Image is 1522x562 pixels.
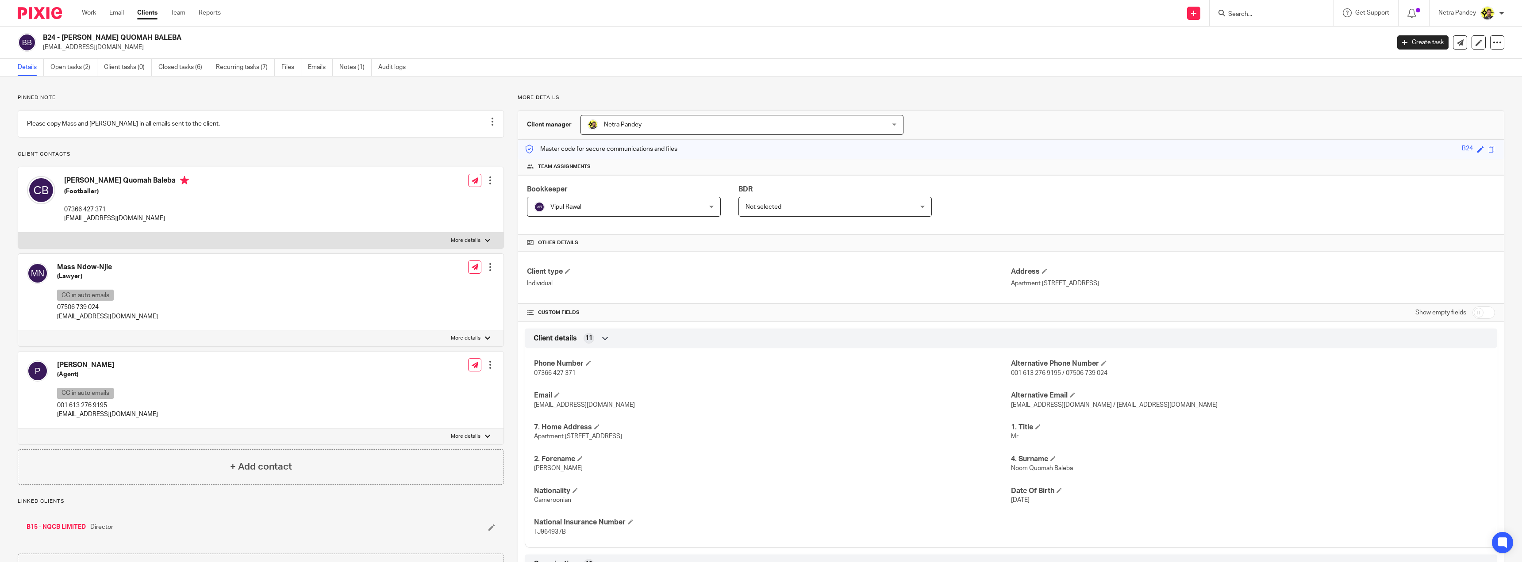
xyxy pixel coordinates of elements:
[1415,308,1466,317] label: Show empty fields
[339,59,372,76] a: Notes (1)
[378,59,412,76] a: Audit logs
[534,529,566,535] span: TJ964937B
[57,370,158,379] h5: (Agent)
[1011,423,1488,432] h4: 1. Title
[534,433,622,440] span: Apartment [STREET_ADDRESS]
[1462,144,1473,154] div: B24
[527,120,572,129] h3: Client manager
[57,410,158,419] p: [EMAIL_ADDRESS][DOMAIN_NAME]
[534,486,1011,496] h4: Nationality
[1011,433,1019,440] span: Mr
[738,186,753,193] span: BDR
[604,122,642,128] span: Netra Pandey
[518,94,1504,101] p: More details
[18,33,36,52] img: svg%3E
[308,59,333,76] a: Emails
[57,303,158,312] p: 07506 739 024
[1397,35,1449,50] a: Create task
[230,460,292,474] h4: + Add contact
[534,370,576,376] span: 07366 427 371
[538,239,578,246] span: Other details
[27,263,48,284] img: svg%3E
[1011,267,1495,276] h4: Address
[158,59,209,76] a: Closed tasks (6)
[180,176,189,185] i: Primary
[27,360,48,382] img: svg%3E
[1011,370,1107,376] span: 001 613 276 9195 / 07506 739 024
[1355,10,1389,16] span: Get Support
[534,518,1011,527] h4: National Insurance Number
[525,145,677,153] p: Master code for secure communications and files
[451,433,480,440] p: More details
[281,59,301,76] a: Files
[57,360,158,370] h4: [PERSON_NAME]
[27,176,55,204] img: svg%3E
[18,151,504,158] p: Client contacts
[64,214,189,223] p: [EMAIL_ADDRESS][DOMAIN_NAME]
[534,455,1011,464] h4: 2. Forename
[451,237,480,244] p: More details
[216,59,275,76] a: Recurring tasks (7)
[1438,8,1476,17] p: Netra Pandey
[64,176,189,187] h4: [PERSON_NAME] Quomah Baleba
[527,186,568,193] span: Bookkeeper
[82,8,96,17] a: Work
[527,267,1011,276] h4: Client type
[57,290,114,301] p: CC in auto emails
[1011,391,1488,400] h4: Alternative Email
[534,497,571,503] span: Cameroonian
[534,391,1011,400] h4: Email
[18,59,44,76] a: Details
[527,279,1011,288] p: Individual
[585,334,592,343] span: 11
[57,401,158,410] p: 001 613 276 9195
[534,359,1011,368] h4: Phone Number
[1011,465,1073,471] span: Noom Quomah Baleba
[57,312,158,321] p: [EMAIL_ADDRESS][DOMAIN_NAME]
[534,423,1011,432] h4: 7. Home Address
[64,205,189,214] p: 07366 427 371
[18,498,504,505] p: Linked clients
[550,204,581,210] span: Vipul Rawal
[43,33,1116,42] h2: B24 - [PERSON_NAME] QUOMAH BALEBA
[1011,497,1030,503] span: [DATE]
[746,204,781,210] span: Not selected
[534,202,545,212] img: svg%3E
[18,7,62,19] img: Pixie
[1480,6,1495,20] img: Netra-New-Starbridge-Yellow.jpg
[534,465,583,471] span: [PERSON_NAME]
[534,402,635,408] span: [EMAIL_ADDRESS][DOMAIN_NAME]
[171,8,185,17] a: Team
[18,94,504,101] p: Pinned note
[527,309,1011,316] h4: CUSTOM FIELDS
[1011,359,1488,368] h4: Alternative Phone Number
[1011,402,1218,408] span: [EMAIL_ADDRESS][DOMAIN_NAME] / [EMAIL_ADDRESS][DOMAIN_NAME]
[43,43,1384,52] p: [EMAIL_ADDRESS][DOMAIN_NAME]
[137,8,158,17] a: Clients
[57,263,158,272] h4: Mass Ndow-Njie
[1011,486,1488,496] h4: Date Of Birth
[588,119,598,130] img: Netra-New-Starbridge-Yellow.jpg
[57,272,158,281] h5: (Lawyer)
[64,187,189,196] h5: (Footballer)
[57,388,114,399] p: CC in auto emails
[90,523,113,531] span: Director
[1011,279,1495,288] p: Apartment [STREET_ADDRESS]
[104,59,152,76] a: Client tasks (0)
[1011,455,1488,464] h4: 4. Surname
[1227,11,1307,19] input: Search
[451,335,480,342] p: More details
[534,334,577,343] span: Client details
[538,163,591,170] span: Team assignments
[109,8,124,17] a: Email
[50,59,97,76] a: Open tasks (2)
[27,523,86,531] a: B15 - NQCB LIMITED
[199,8,221,17] a: Reports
